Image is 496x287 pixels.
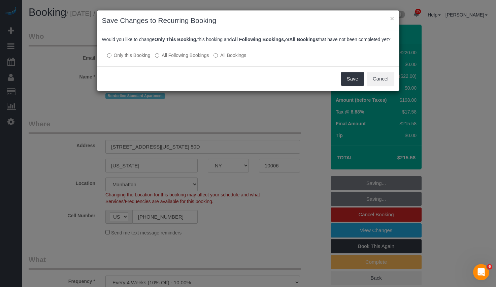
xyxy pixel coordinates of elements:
b: All Bookings [289,37,318,42]
input: Only this Booking [107,53,111,58]
span: 6 [487,264,492,269]
label: All bookings that have not been completed yet will be changed. [213,52,246,59]
input: All Following Bookings [155,53,159,58]
b: Only This Booking, [155,37,198,42]
b: All Following Bookings, [232,37,285,42]
h3: Save Changes to Recurring Booking [102,15,394,26]
iframe: Intercom live chat [473,264,489,280]
button: × [390,15,394,22]
label: All other bookings in the series will remain the same. [107,52,151,59]
p: Would you like to change this booking and or that have not been completed yet? [102,36,394,43]
input: All Bookings [213,53,218,58]
button: Cancel [367,72,394,86]
button: Save [341,72,364,86]
label: This and all the bookings after it will be changed. [155,52,209,59]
